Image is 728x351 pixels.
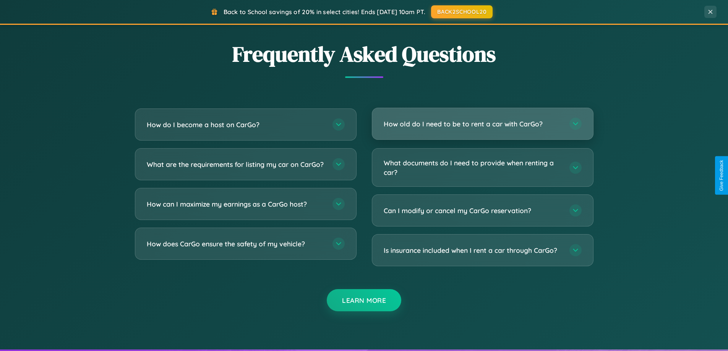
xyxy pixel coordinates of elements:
button: BACK2SCHOOL20 [431,5,493,18]
h3: How can I maximize my earnings as a CarGo host? [147,199,325,209]
h3: What are the requirements for listing my car on CarGo? [147,160,325,169]
button: Learn More [327,289,401,311]
h3: What documents do I need to provide when renting a car? [384,158,562,177]
h3: How old do I need to be to rent a car with CarGo? [384,119,562,129]
h3: Is insurance included when I rent a car through CarGo? [384,246,562,255]
h3: How do I become a host on CarGo? [147,120,325,129]
div: Give Feedback [719,160,724,191]
h2: Frequently Asked Questions [135,39,593,69]
span: Back to School savings of 20% in select cities! Ends [DATE] 10am PT. [224,8,425,16]
h3: How does CarGo ensure the safety of my vehicle? [147,239,325,249]
h3: Can I modify or cancel my CarGo reservation? [384,206,562,215]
